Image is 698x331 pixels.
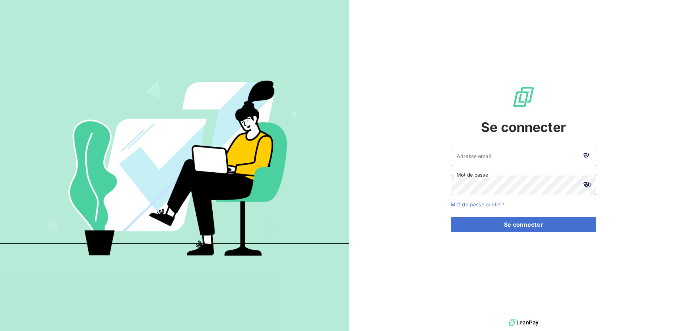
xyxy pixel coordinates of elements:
img: Logo LeanPay [512,85,535,109]
a: Mot de passe oublié ? [451,201,504,207]
button: Se connecter [451,217,596,232]
input: placeholder [451,146,596,166]
span: Se connecter [481,117,566,137]
img: logo [509,317,538,328]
